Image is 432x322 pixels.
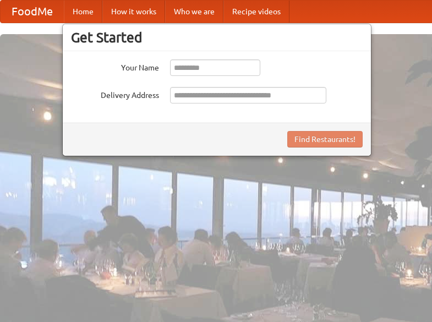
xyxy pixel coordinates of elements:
[165,1,223,23] a: Who we are
[71,29,363,46] h3: Get Started
[71,87,159,101] label: Delivery Address
[287,131,363,148] button: Find Restaurants!
[64,1,102,23] a: Home
[1,1,64,23] a: FoodMe
[102,1,165,23] a: How it works
[71,59,159,73] label: Your Name
[223,1,289,23] a: Recipe videos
